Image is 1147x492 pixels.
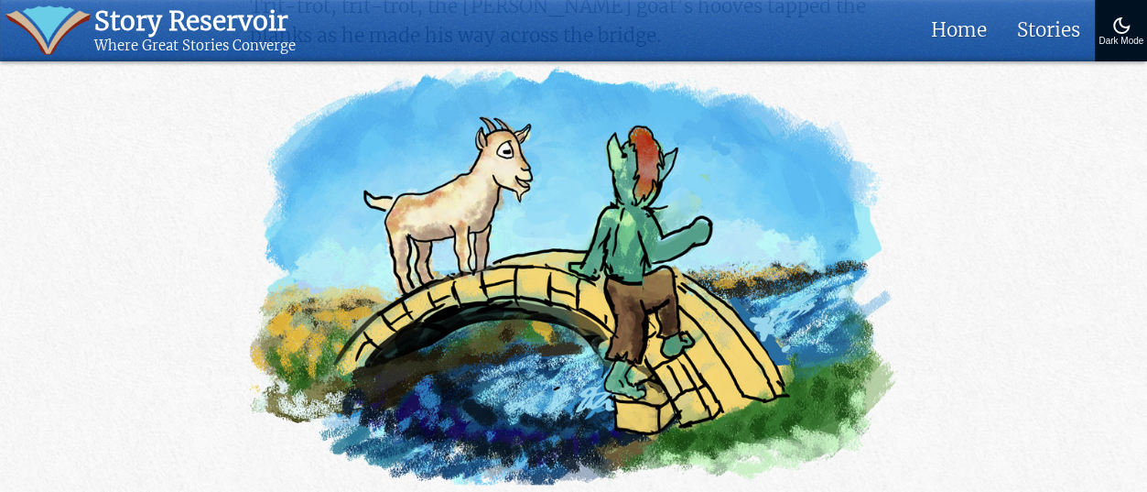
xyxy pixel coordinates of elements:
[94,5,296,38] div: Story Reservoir
[94,38,296,55] div: Where Great Stories Converge
[1110,15,1132,37] img: Turn On Dark Mode
[5,5,91,55] img: icon of book with waver spilling out.
[1098,37,1143,47] div: Dark Mode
